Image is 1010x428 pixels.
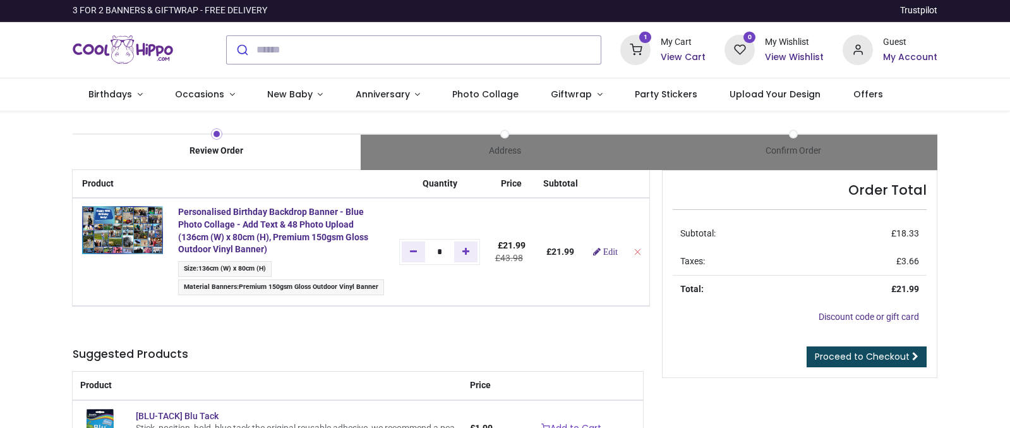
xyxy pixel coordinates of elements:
[765,51,824,64] a: View Wishlist
[730,88,821,101] span: Upload Your Design
[815,350,910,363] span: Proceed to Checkout
[178,279,385,295] span: :
[267,88,313,101] span: New Baby
[891,228,919,238] span: £
[551,88,592,101] span: Giftwrap
[633,247,642,257] a: Remove from cart
[853,88,883,101] span: Offers
[488,170,536,199] th: Price
[184,283,237,291] span: Material Banners
[339,78,436,111] a: Anniversary
[620,44,651,54] a: 1
[454,242,478,262] a: Add one
[536,170,586,199] th: Subtotal
[73,32,174,68] img: Cool Hippo
[765,36,824,49] div: My Wishlist
[896,284,919,294] span: 21.99
[807,346,927,368] a: Proceed to Checkout
[883,51,937,64] a: My Account
[883,36,937,49] div: Guest
[462,372,500,400] th: Price
[184,264,196,272] span: Size
[136,411,219,421] a: [BLU-TACK] Blu Tack
[593,247,618,256] a: Edit
[452,88,519,101] span: Photo Collage
[495,253,523,263] del: £
[635,88,697,101] span: Party Stickers
[198,264,266,272] span: 136cm (W) x 80cm (H)
[356,88,410,101] span: Anniversary
[819,312,919,322] a: Discount code or gift card
[251,78,339,111] a: New Baby
[361,145,649,157] div: Address
[159,78,251,111] a: Occasions
[891,284,919,294] strong: £
[73,346,643,362] h5: Suggested Products
[743,32,755,44] sup: 0
[498,240,526,250] span: £
[546,247,574,257] b: £
[73,372,462,400] th: Product
[500,253,523,263] span: 43.98
[896,228,919,238] span: 18.33
[673,220,810,248] td: Subtotal:
[649,145,938,157] div: Confirm Order
[680,284,704,294] strong: Total:
[73,32,174,68] a: Logo of Cool Hippo
[178,261,272,277] span: :
[551,247,574,257] span: 21.99
[73,145,361,157] div: Review Order
[423,178,457,188] span: Quantity
[175,88,224,101] span: Occasions
[73,78,159,111] a: Birthdays
[639,32,651,44] sup: 1
[661,36,706,49] div: My Cart
[239,283,378,291] span: Premium 150gsm Gloss Outdoor Vinyl Banner
[88,88,132,101] span: Birthdays
[73,4,267,17] div: 3 FOR 2 BANNERS & GIFTWRAP - FREE DELIVERY
[724,44,755,54] a: 0
[673,181,927,199] h4: Order Total
[73,170,171,199] th: Product
[178,207,368,254] a: Personalised Birthday Backdrop Banner - Blue Photo Collage - Add Text & 48 Photo Upload (136cm (W...
[402,242,425,262] a: Remove one
[896,256,919,266] span: £
[661,51,706,64] a: View Cart
[603,247,618,256] span: Edit
[227,36,256,64] button: Submit
[673,248,810,276] td: Taxes:
[900,4,937,17] a: Trustpilot
[82,206,163,254] img: 34vXv63tbhaGXSK4X6n1XIN66Z1V5DJVVQeAU7zxFSznqOCQe3irCXgH59vvDtwVpnOkplwVH3Ue8UmnDBDa3VM5gd8PasvP3...
[535,78,619,111] a: Giftwrap
[503,240,526,250] span: 21.99
[901,256,919,266] span: 3.66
